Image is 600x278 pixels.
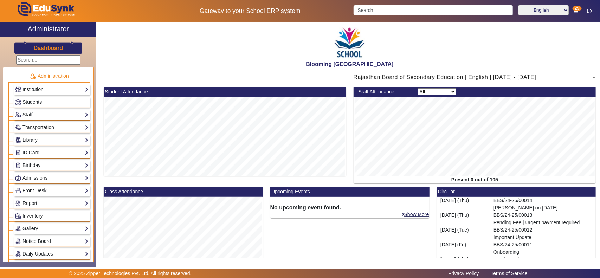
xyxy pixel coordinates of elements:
div: Present 0 out of 105 [354,176,596,183]
p: Administration [8,72,90,80]
h5: Gateway to your School ERP system [154,7,346,15]
span: Inventory [22,213,43,219]
img: Administration.png [30,73,36,79]
div: [DATE] (Thu) [437,212,490,226]
h2: Administrator [27,25,69,33]
div: BBS/24-25/00010 [490,256,596,271]
mat-card-header: Upcoming Events [270,187,430,197]
a: Show More [401,211,430,218]
div: [DATE] (Thu) [437,197,490,212]
div: [DATE] (Tue) [437,226,490,241]
span: Rajasthan Board of Secondary Education | English | [DATE] - [DATE] [354,74,536,80]
div: BBS/24-25/00012 [490,226,596,241]
a: Dashboard [33,44,64,52]
mat-card-header: Class Attendance [104,187,263,197]
span: Students [22,99,42,105]
img: Students.png [15,99,21,105]
mat-card-header: Student Attendance [104,87,346,97]
div: Staff Attendance [355,88,414,96]
img: 3e5c6726-73d6-4ac3-b917-621554bbe9c3 [332,24,367,61]
a: Students [15,98,89,106]
span: 25 [573,6,581,11]
p: Onboarding [493,248,592,256]
input: Search [354,5,513,15]
div: [DATE] (Fri) [437,241,490,256]
img: Inventory.png [15,213,21,219]
a: Administrator [0,22,96,37]
div: [DATE] (Thu) [437,256,490,271]
h2: Blooming [GEOGRAPHIC_DATA] [100,61,600,67]
div: BBS/24-25/00013 [490,212,596,226]
mat-card-header: Circular [437,187,596,197]
p: Important Update [493,234,592,241]
p: Pending Fee | Urgent payment required [493,219,592,226]
input: Search... [16,55,80,65]
p: [PERSON_NAME] on [DATE] [493,204,592,212]
p: © 2025 Zipper Technologies Pvt. Ltd. All rights reserved. [69,270,192,277]
a: Privacy Policy [445,269,483,278]
a: Terms of Service [488,269,531,278]
div: BBS/24-25/00014 [490,197,596,212]
h3: Dashboard [34,45,63,51]
div: BBS/24-25/00011 [490,241,596,256]
a: Inventory [15,212,89,220]
h6: No upcoming event found. [270,204,430,211]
